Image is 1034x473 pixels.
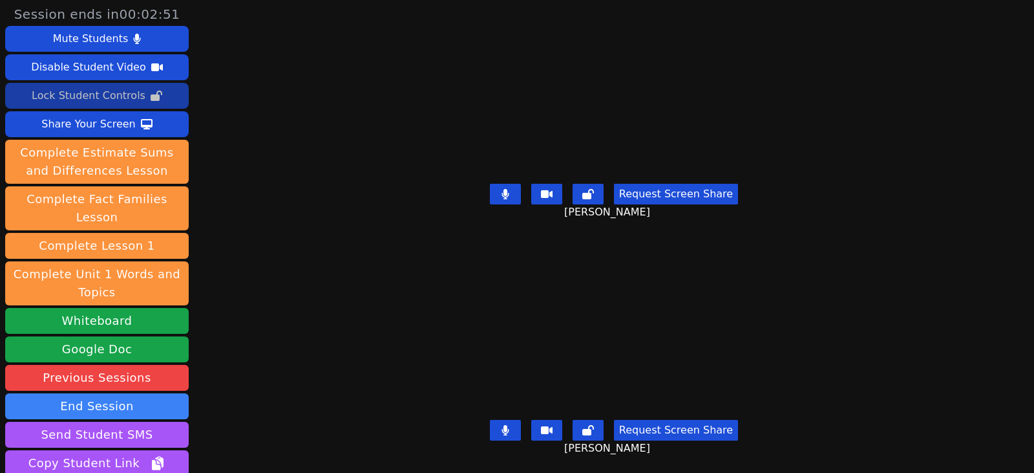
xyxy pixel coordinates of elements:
button: Request Screen Share [614,184,738,204]
button: Request Screen Share [614,420,738,441]
button: Lock Student Controls [5,83,189,109]
button: Complete Unit 1 Words and Topics [5,261,189,305]
a: Google Doc [5,336,189,362]
div: Disable Student Video [31,57,145,78]
div: Mute Students [53,28,128,49]
span: Session ends in [14,5,180,23]
button: Complete Lesson 1 [5,233,189,259]
span: [PERSON_NAME] [564,204,653,220]
button: Complete Estimate Sums and Differences Lesson [5,140,189,184]
button: Complete Fact Families Lesson [5,186,189,230]
time: 00:02:51 [120,6,180,22]
a: Previous Sessions [5,365,189,391]
button: Send Student SMS [5,422,189,448]
span: Copy Student Link [28,454,165,472]
button: Mute Students [5,26,189,52]
button: Whiteboard [5,308,189,334]
button: Share Your Screen [5,111,189,137]
button: Disable Student Video [5,54,189,80]
button: End Session [5,393,189,419]
div: Share Your Screen [41,114,136,135]
div: Lock Student Controls [32,85,145,106]
span: [PERSON_NAME] [564,441,653,456]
